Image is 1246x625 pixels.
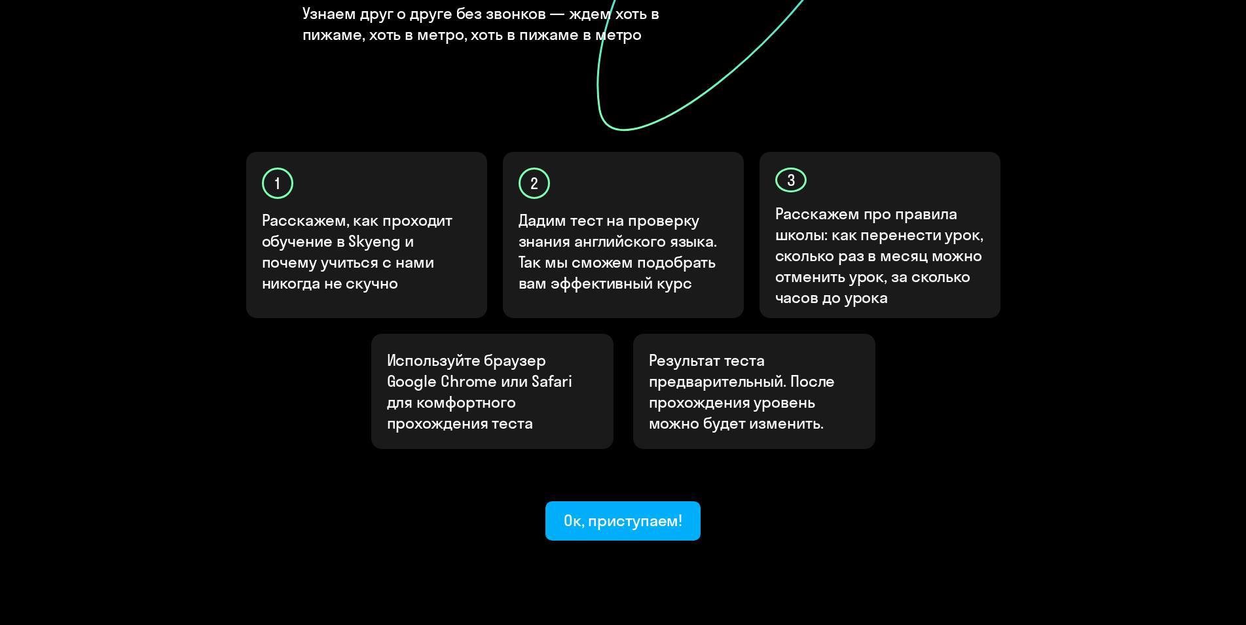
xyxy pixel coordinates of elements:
[775,203,986,308] p: Расскажем про правила школы: как перенести урок, сколько раз в месяц можно отменить урок, за скол...
[519,209,729,293] p: Дадим тест на проверку знания английского языка. Так мы сможем подобрать вам эффективный курс
[545,501,701,541] button: Ок, приступаем!
[519,168,550,199] div: 2
[775,168,807,192] div: 3
[262,209,473,293] p: Расскажем, как проходит обучение в Skyeng и почему учиться с нами никогда не скучно
[262,168,293,199] div: 1
[302,3,725,45] h4: Узнаем друг о друге без звонков — ждем хоть в пижаме, хоть в метро, хоть в пижаме в метро
[387,349,598,433] p: Используйте браузер Google Chrome или Safari для комфортного прохождения теста
[649,349,860,433] p: Результат теста предварительный. После прохождения уровень можно будет изменить.
[564,510,683,531] div: Ок, приступаем!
